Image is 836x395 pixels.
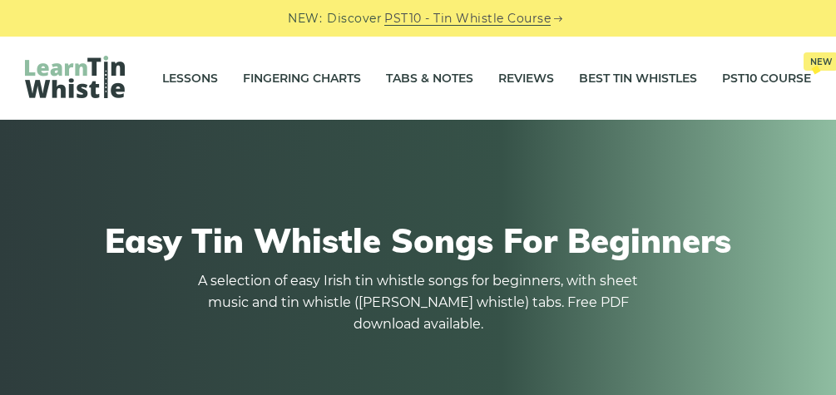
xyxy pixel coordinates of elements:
[162,57,218,99] a: Lessons
[33,220,803,260] h1: Easy Tin Whistle Songs For Beginners
[386,57,473,99] a: Tabs & Notes
[579,57,697,99] a: Best Tin Whistles
[722,57,811,99] a: PST10 CourseNew
[243,57,361,99] a: Fingering Charts
[498,57,554,99] a: Reviews
[194,270,643,335] p: A selection of easy Irish tin whistle songs for beginners, with sheet music and tin whistle ([PER...
[25,56,125,98] img: LearnTinWhistle.com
